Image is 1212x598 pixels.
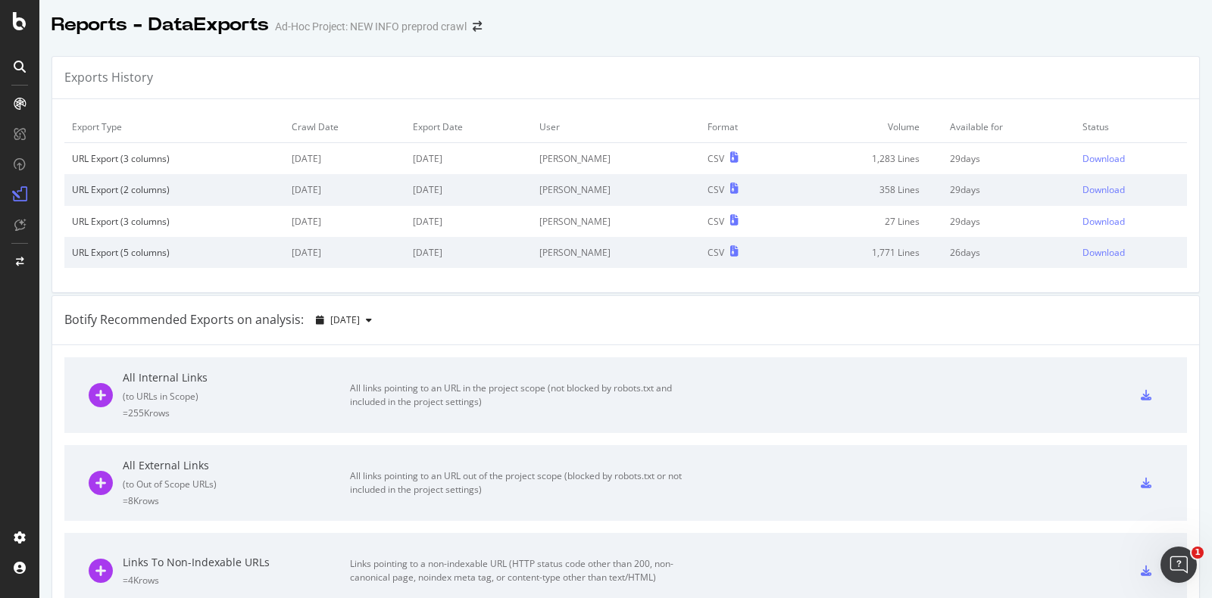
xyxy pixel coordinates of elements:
[1082,246,1179,259] a: Download
[284,143,405,175] td: [DATE]
[52,12,269,38] div: Reports - DataExports
[1082,215,1179,228] a: Download
[790,237,942,268] td: 1,771 Lines
[350,469,691,497] div: All links pointing to an URL out of the project scope (blocked by robots.txt or not included in t...
[123,555,350,570] div: Links To Non-Indexable URLs
[532,237,700,268] td: [PERSON_NAME]
[708,246,724,259] div: CSV
[123,494,350,507] div: = 8K rows
[790,206,942,237] td: 27 Lines
[64,69,153,86] div: Exports History
[64,311,304,329] div: Botify Recommended Exports on analysis:
[405,111,532,143] td: Export Date
[790,111,942,143] td: Volume
[532,143,700,175] td: [PERSON_NAME]
[123,458,350,473] div: All External Links
[284,111,405,143] td: Crawl Date
[330,313,360,326] span: 2025 Aug. 26th
[1082,152,1125,165] div: Download
[1075,111,1187,143] td: Status
[123,370,350,385] div: All Internal Links
[708,183,724,196] div: CSV
[1141,390,1151,400] div: csv-export
[405,206,532,237] td: [DATE]
[123,478,350,491] div: ( to Out of Scope URLs )
[284,174,405,205] td: [DATE]
[123,390,350,403] div: ( to URLs in Scope )
[473,21,482,32] div: arrow-right-arrow-left
[72,152,276,165] div: URL Export (3 columns)
[790,174,942,205] td: 358 Lines
[708,152,724,165] div: CSV
[350,557,691,584] div: Links pointing to a non-indexable URL (HTTP status code other than 200, non-canonical page, noind...
[708,215,724,228] div: CSV
[532,174,700,205] td: [PERSON_NAME]
[942,111,1075,143] td: Available for
[72,246,276,259] div: URL Export (5 columns)
[1141,478,1151,488] div: csv-export
[123,406,350,419] div: = 255K rows
[310,308,378,332] button: [DATE]
[700,111,790,143] td: Format
[790,143,942,175] td: 1,283 Lines
[405,237,532,268] td: [DATE]
[72,215,276,228] div: URL Export (3 columns)
[1160,547,1197,583] iframe: Intercom live chat
[1082,215,1125,228] div: Download
[1192,547,1204,559] span: 1
[1082,183,1179,196] a: Download
[1141,565,1151,576] div: csv-export
[123,574,350,587] div: = 4K rows
[1082,152,1179,165] a: Download
[942,174,1075,205] td: 29 days
[284,206,405,237] td: [DATE]
[350,382,691,409] div: All links pointing to an URL in the project scope (not blocked by robots.txt and included in the ...
[532,206,700,237] td: [PERSON_NAME]
[942,143,1075,175] td: 29 days
[1082,183,1125,196] div: Download
[275,19,467,34] div: Ad-Hoc Project: NEW INFO preprod crawl
[405,143,532,175] td: [DATE]
[942,206,1075,237] td: 29 days
[72,183,276,196] div: URL Export (2 columns)
[532,111,700,143] td: User
[942,237,1075,268] td: 26 days
[64,111,284,143] td: Export Type
[405,174,532,205] td: [DATE]
[1082,246,1125,259] div: Download
[284,237,405,268] td: [DATE]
